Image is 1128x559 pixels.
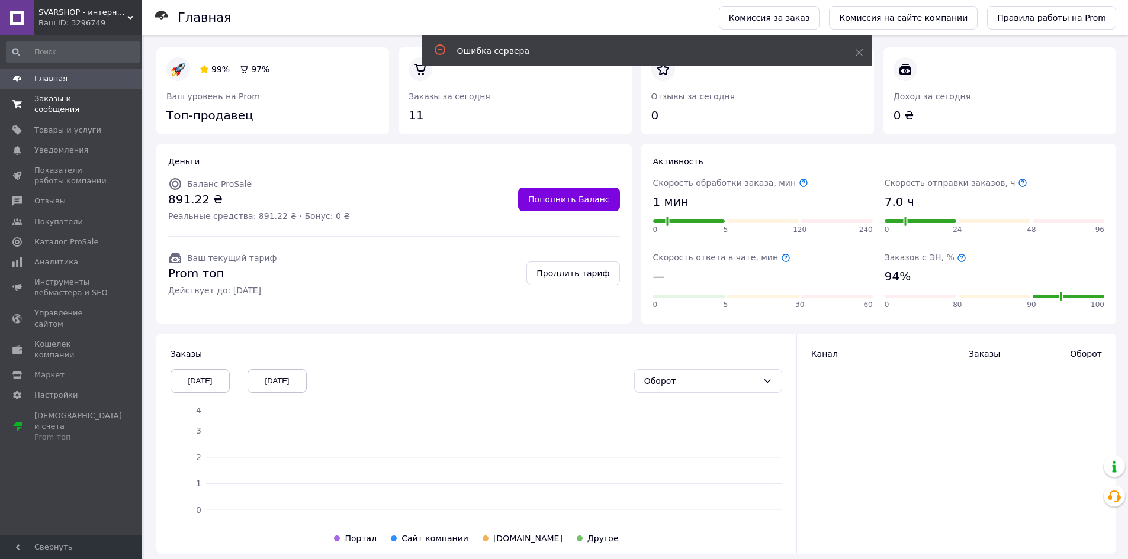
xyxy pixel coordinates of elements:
span: Аналитика [34,257,78,267]
span: 100 [1091,300,1104,310]
tspan: 4 [196,406,201,415]
span: 0 [885,300,889,310]
div: Ваш ID: 3296749 [38,18,142,28]
span: Покупатели [34,217,83,227]
span: 891.22 ₴ [168,191,350,208]
a: Комиссия на сайте компании [829,6,978,30]
span: SVARSHOP - интернет магазин сварочных комплектующих и расходных материалов . [38,7,127,18]
span: 80 [953,300,962,310]
span: Кошелек компании [34,339,110,360]
span: 1 мин [653,193,689,211]
span: 240 [859,225,873,235]
div: Оборот [644,374,758,387]
span: Ваш текущий тариф [187,253,277,263]
span: 99% [211,64,230,74]
tspan: 2 [196,453,201,462]
span: Настройки [34,390,78,400]
span: 0 [653,225,658,235]
span: 90 [1027,300,1036,310]
span: Оборот [1024,348,1102,360]
span: Заказы [171,349,202,358]
span: 7.0 ч [885,193,914,211]
span: Товары и услуги [34,125,101,135]
span: Канал [811,349,838,358]
span: 5 [724,225,728,235]
span: Главная [34,73,68,84]
a: Правила работы на Prom [987,6,1116,30]
span: 24 [953,225,962,235]
span: — [653,268,665,285]
span: Prom топ [168,265,277,282]
span: Действует до: [DATE] [168,285,277,296]
span: [DOMAIN_NAME] [493,534,563,543]
span: 96 [1095,225,1104,235]
span: 30 [795,300,804,310]
span: Активность [653,157,703,166]
span: Уведомления [34,145,88,156]
span: Маркет [34,370,65,380]
div: Prom топ [34,432,122,442]
span: Каталог ProSale [34,237,98,247]
span: Заказы [917,348,1000,360]
tspan: 3 [196,426,201,435]
span: Инструменты вебмастера и SEO [34,277,110,298]
input: Поиск [6,41,140,63]
span: Портал [345,534,377,543]
div: [DATE] [248,369,307,393]
a: Продлить тариф [526,261,619,285]
span: 5 [724,300,728,310]
span: Скорость ответа в чате, мин [653,253,790,262]
span: Скорость отправки заказов, ч [885,178,1027,188]
span: [DEMOGRAPHIC_DATA] и счета [34,411,122,443]
span: Деньги [168,157,200,166]
span: 48 [1027,225,1036,235]
span: Заказы и сообщения [34,93,110,115]
a: Пополнить Баланс [518,188,619,211]
tspan: 0 [196,505,201,515]
span: Управление сайтом [34,308,110,329]
span: Отзывы [34,196,66,206]
span: 60 [863,300,872,310]
span: 97% [251,64,269,74]
span: Заказов с ЭН, % [885,253,966,262]
span: 0 [653,300,658,310]
span: Скорость обработки заказа, мин [653,178,808,188]
span: 0 [885,225,889,235]
span: 94% [885,268,911,285]
span: 120 [793,225,806,235]
h1: Главная [178,11,232,25]
a: Комиссия за заказ [719,6,820,30]
span: Показатели работы компании [34,165,110,186]
span: Другое [587,534,619,543]
div: [DATE] [171,369,230,393]
div: Ошибка сервера [457,45,825,57]
span: Баланс ProSale [187,179,252,189]
tspan: 1 [196,479,201,488]
span: Реальные средства: 891.22 ₴ · Бонус: 0 ₴ [168,210,350,222]
span: Сайт компании [401,534,468,543]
